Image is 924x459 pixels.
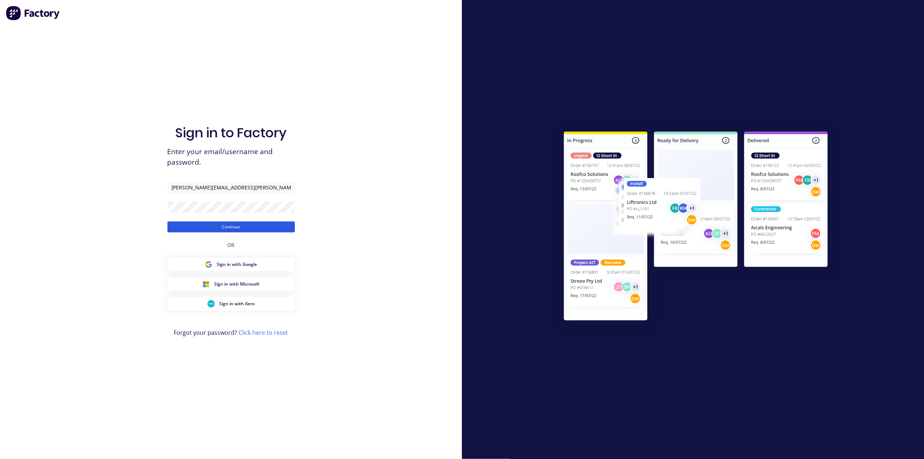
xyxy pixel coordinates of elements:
[6,6,60,20] img: Factory
[167,277,295,291] button: Microsoft Sign inSign in with Microsoft
[167,297,295,311] button: Xero Sign inSign in with Xero
[167,182,295,193] input: Email/Username
[217,261,257,268] span: Sign in with Google
[175,125,287,141] h1: Sign in to Factory
[174,328,288,337] span: Forgot your password?
[228,232,235,258] div: OR
[167,221,295,232] button: Continue
[205,261,212,268] img: Google Sign in
[239,329,288,337] a: Click here to reset
[219,301,254,307] span: Sign in with Xero
[167,258,295,271] button: Google Sign inSign in with Google
[214,281,260,287] span: Sign in with Microsoft
[548,117,844,338] img: Sign in
[167,146,295,168] span: Enter your email/username and password.
[202,280,210,288] img: Microsoft Sign in
[208,300,215,307] img: Xero Sign in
